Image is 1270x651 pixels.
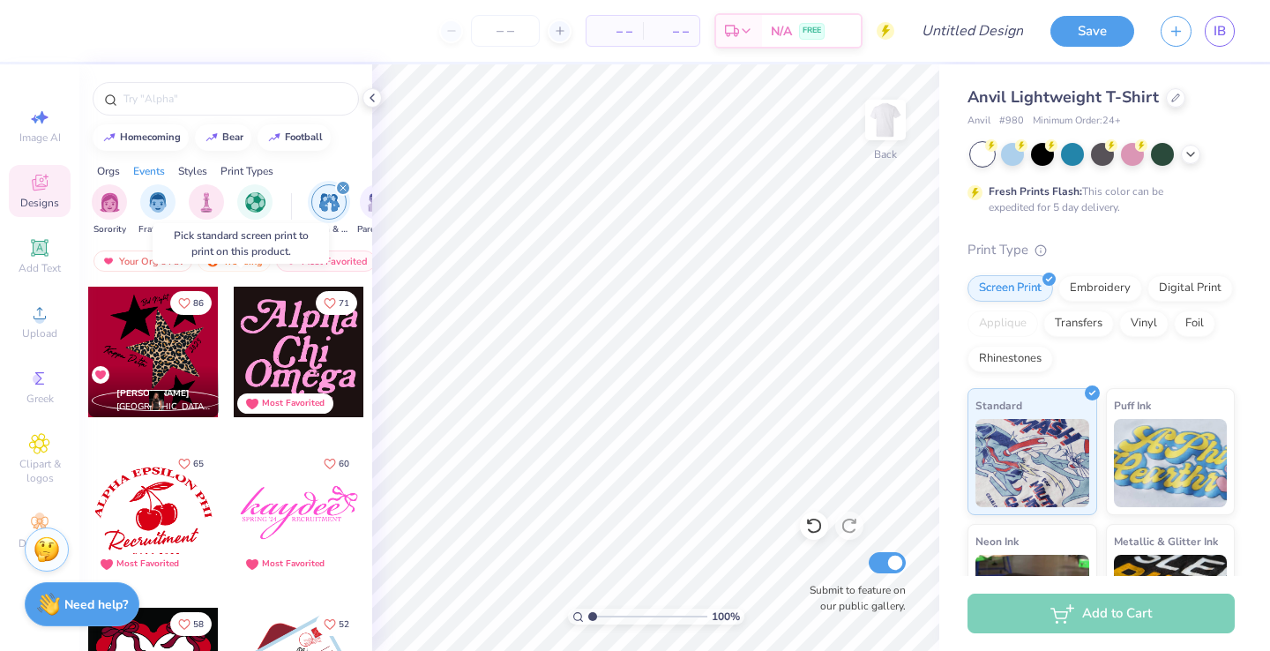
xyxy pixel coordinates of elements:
[999,114,1024,129] span: # 980
[162,228,319,259] div: Pick standard screen print to print on this product.
[189,184,224,236] button: filter button
[92,184,127,236] div: filter for Sorority
[316,291,357,315] button: Like
[100,192,120,213] img: Sorority Image
[368,192,388,213] img: Parent's Weekend Image
[339,620,349,629] span: 52
[170,452,212,475] button: Like
[967,86,1159,108] span: Anvil Lightweight T-Shirt
[316,452,357,475] button: Like
[19,536,61,550] span: Decorate
[975,555,1089,643] img: Neon Ink
[170,291,212,315] button: Like
[316,612,357,636] button: Like
[309,184,349,236] button: filter button
[975,396,1022,415] span: Standard
[1119,311,1169,337] div: Vinyl
[22,326,57,340] span: Upload
[222,132,243,142] div: bear
[97,163,120,179] div: Orgs
[189,184,224,236] div: filter for Club
[197,192,216,213] img: Club Image
[1205,16,1235,47] a: IB
[1058,275,1142,302] div: Embroidery
[319,192,340,213] img: Rush & Bid Image
[967,275,1053,302] div: Screen Print
[258,124,331,151] button: football
[1114,555,1228,643] img: Metallic & Glitter Ink
[1114,532,1218,550] span: Metallic & Glitter Ink
[1114,396,1151,415] span: Puff Ink
[19,131,61,145] span: Image AI
[133,163,165,179] div: Events
[178,163,207,179] div: Styles
[800,582,906,614] label: Submit to feature on our public gallery.
[967,240,1235,260] div: Print Type
[262,557,325,571] div: Most Favorited
[267,132,281,143] img: trend_line.gif
[20,196,59,210] span: Designs
[967,114,990,129] span: Anvil
[193,460,204,468] span: 65
[1050,16,1134,47] button: Save
[1214,21,1226,41] span: IB
[975,532,1019,550] span: Neon Ink
[357,184,398,236] button: filter button
[122,90,347,108] input: Try "Alpha"
[1174,311,1215,337] div: Foil
[908,13,1037,49] input: Untitled Design
[138,184,178,236] div: filter for Fraternity
[116,557,179,571] div: Most Favorited
[1147,275,1233,302] div: Digital Print
[262,397,325,410] div: Most Favorited
[195,124,251,151] button: bear
[148,192,168,213] img: Fraternity Image
[237,184,273,236] div: filter for Sports
[102,132,116,143] img: trend_line.gif
[597,22,632,41] span: – –
[93,223,126,236] span: Sorority
[309,184,349,236] div: filter for Rush & Bid
[9,457,71,485] span: Clipart & logos
[120,132,181,142] div: homecoming
[654,22,689,41] span: – –
[101,255,116,267] img: most_fav.gif
[967,311,1038,337] div: Applique
[874,146,897,162] div: Back
[245,192,265,213] img: Sports Image
[220,163,273,179] div: Print Types
[64,596,128,613] strong: Need help?
[357,184,398,236] div: filter for Parent's Weekend
[975,419,1089,507] img: Standard
[193,299,204,308] span: 86
[868,102,903,138] img: Back
[339,460,349,468] span: 60
[193,620,204,629] span: 58
[989,183,1206,215] div: This color can be expedited for 5 day delivery.
[1033,114,1121,129] span: Minimum Order: 24 +
[771,22,792,41] span: N/A
[116,400,212,414] span: [GEOGRAPHIC_DATA], [US_STATE][GEOGRAPHIC_DATA] [GEOGRAPHIC_DATA]
[26,392,54,406] span: Greek
[19,261,61,275] span: Add Text
[285,132,323,142] div: football
[93,124,189,151] button: homecoming
[339,299,349,308] span: 71
[989,184,1082,198] strong: Fresh Prints Flash:
[1043,311,1114,337] div: Transfers
[170,612,212,636] button: Like
[93,251,192,272] div: Your Org's Fav
[237,184,273,236] button: filter button
[138,184,178,236] button: filter button
[357,223,398,236] span: Parent's Weekend
[471,15,540,47] input: – –
[712,609,740,625] span: 100 %
[92,184,127,236] button: filter button
[967,346,1053,372] div: Rhinestones
[116,387,190,400] span: [PERSON_NAME]
[138,223,178,236] span: Fraternity
[1114,419,1228,507] img: Puff Ink
[205,132,219,143] img: trend_line.gif
[803,25,821,37] span: FREE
